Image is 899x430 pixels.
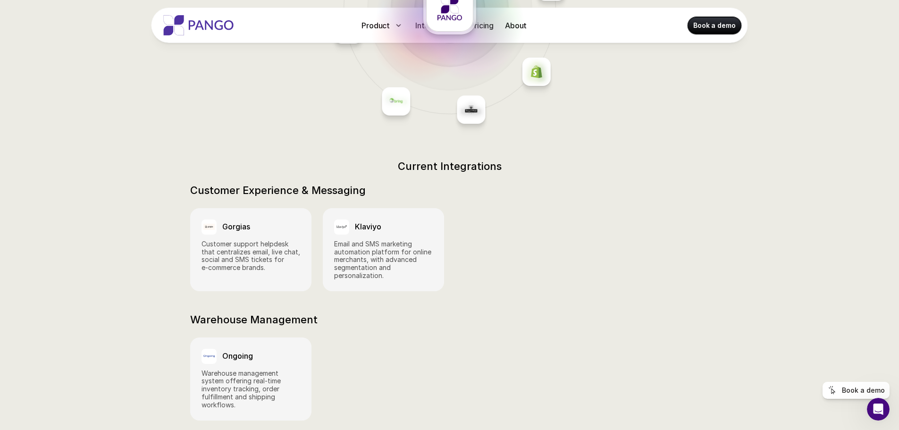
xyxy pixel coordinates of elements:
[823,382,890,399] a: Book a demo
[222,222,250,231] h3: Gorgias
[693,21,735,30] p: Book a demo
[464,102,478,117] img: Placeholder logo
[842,387,885,395] p: Book a demo
[361,20,390,31] p: Product
[190,337,311,421] a: OngoingWarehouse management system offering real‑time inventory tracking, order fulfillment and s...
[688,17,741,34] a: Book a demo
[355,222,381,231] h3: Klaviyo
[334,240,433,280] p: Email and SMS marketing automation platform for online merchants, with advanced segmentation and ...
[222,352,253,361] h3: Ongoing
[202,370,300,409] p: Warehouse management system offering real‑time inventory tracking, order fulfillment and shipping...
[190,160,709,172] h2: Current Integrations
[190,313,318,326] h2: Warehouse Management
[529,65,543,79] img: Placeholder logo
[389,94,403,109] img: Placeholder logo
[867,398,890,421] iframe: Intercom live chat
[202,240,300,272] p: Customer support helpdesk that centralizes email, live chat, social and SMS tickets for e‑commerc...
[190,184,366,196] h2: Customer Experience & Messaging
